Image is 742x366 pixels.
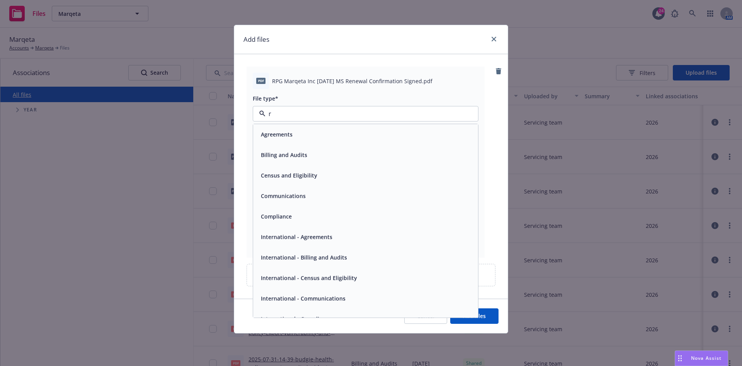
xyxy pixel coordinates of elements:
button: Census and Eligibility [261,171,317,180]
button: International - Billing and Audits [261,253,347,262]
button: International - Agreements [261,233,332,241]
span: File type* [253,95,278,102]
div: Drag to move [675,351,685,366]
a: remove [494,67,503,76]
button: International - Census and Eligibility [261,274,357,282]
button: International - Compliance [261,315,332,323]
a: close [489,34,499,44]
h1: Add files [243,34,269,44]
span: Nova Assist [691,355,722,361]
button: Agreements [261,130,293,139]
button: Nova Assist [675,351,728,366]
input: Filter by keyword [265,109,463,118]
div: Upload new files [247,264,495,286]
button: Billing and Audits [261,151,307,159]
span: RPG Marqeta Inc [DATE] MS Renewal Confirmation Signed.pdf [272,77,432,85]
button: International - Communications [261,294,345,303]
span: pdf [256,78,265,84]
button: Compliance [261,212,292,221]
button: Communications [261,192,306,200]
